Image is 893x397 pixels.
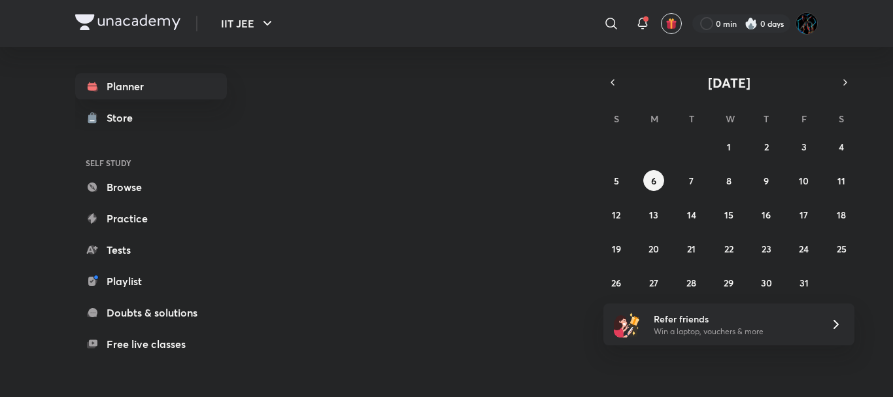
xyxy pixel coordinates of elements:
button: October 29, 2025 [718,272,739,293]
abbr: October 10, 2025 [799,175,809,187]
button: October 7, 2025 [681,170,702,191]
abbr: October 27, 2025 [649,277,658,289]
abbr: October 16, 2025 [762,209,771,221]
button: October 19, 2025 [606,238,627,259]
button: October 5, 2025 [606,170,627,191]
h6: Refer friends [654,312,815,326]
button: October 10, 2025 [794,170,815,191]
button: October 26, 2025 [606,272,627,293]
a: Practice [75,205,227,232]
abbr: October 13, 2025 [649,209,658,221]
button: October 1, 2025 [718,136,739,157]
a: Doubts & solutions [75,300,227,326]
img: Umang Raj [796,12,818,35]
img: streak [745,17,758,30]
button: October 30, 2025 [756,272,777,293]
button: October 4, 2025 [831,136,852,157]
button: October 8, 2025 [718,170,739,191]
button: October 16, 2025 [756,204,777,225]
abbr: October 26, 2025 [611,277,621,289]
img: avatar [666,18,677,29]
button: October 9, 2025 [756,170,777,191]
button: October 27, 2025 [643,272,664,293]
abbr: October 1, 2025 [727,141,731,153]
button: October 3, 2025 [794,136,815,157]
button: October 20, 2025 [643,238,664,259]
abbr: October 5, 2025 [614,175,619,187]
abbr: Saturday [839,112,844,125]
abbr: Monday [650,112,658,125]
abbr: October 4, 2025 [839,141,844,153]
abbr: Thursday [764,112,769,125]
abbr: October 6, 2025 [651,175,656,187]
a: Browse [75,174,227,200]
abbr: Tuesday [689,112,694,125]
button: October 25, 2025 [831,238,852,259]
button: October 15, 2025 [718,204,739,225]
button: IIT JEE [213,10,283,37]
abbr: October 23, 2025 [762,243,771,255]
abbr: October 25, 2025 [837,243,847,255]
div: Store [107,110,141,126]
button: October 22, 2025 [718,238,739,259]
button: October 23, 2025 [756,238,777,259]
h6: SELF STUDY [75,152,227,174]
button: October 18, 2025 [831,204,852,225]
button: October 6, 2025 [643,170,664,191]
button: October 13, 2025 [643,204,664,225]
abbr: October 21, 2025 [687,243,696,255]
abbr: October 2, 2025 [764,141,769,153]
a: Tests [75,237,227,263]
abbr: October 12, 2025 [612,209,620,221]
a: Company Logo [75,14,180,33]
button: October 11, 2025 [831,170,852,191]
abbr: Sunday [614,112,619,125]
button: October 2, 2025 [756,136,777,157]
abbr: October 20, 2025 [649,243,659,255]
button: October 31, 2025 [794,272,815,293]
button: October 12, 2025 [606,204,627,225]
abbr: October 11, 2025 [837,175,845,187]
abbr: October 29, 2025 [724,277,733,289]
abbr: Friday [801,112,807,125]
button: October 24, 2025 [794,238,815,259]
a: Playlist [75,268,227,294]
button: October 21, 2025 [681,238,702,259]
abbr: October 28, 2025 [686,277,696,289]
span: [DATE] [708,74,750,92]
button: October 17, 2025 [794,204,815,225]
abbr: October 3, 2025 [801,141,807,153]
abbr: October 15, 2025 [724,209,733,221]
abbr: Wednesday [726,112,735,125]
img: Company Logo [75,14,180,30]
a: Store [75,105,227,131]
abbr: October 18, 2025 [837,209,846,221]
button: October 28, 2025 [681,272,702,293]
abbr: October 8, 2025 [726,175,732,187]
abbr: October 31, 2025 [800,277,809,289]
abbr: October 14, 2025 [687,209,696,221]
abbr: October 17, 2025 [800,209,808,221]
button: [DATE] [622,73,836,92]
img: referral [614,311,640,337]
abbr: October 30, 2025 [761,277,772,289]
abbr: October 19, 2025 [612,243,621,255]
abbr: October 24, 2025 [799,243,809,255]
abbr: October 22, 2025 [724,243,733,255]
a: Planner [75,73,227,99]
a: Free live classes [75,331,227,357]
p: Win a laptop, vouchers & more [654,326,815,337]
button: October 14, 2025 [681,204,702,225]
abbr: October 7, 2025 [689,175,694,187]
abbr: October 9, 2025 [764,175,769,187]
button: avatar [661,13,682,34]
